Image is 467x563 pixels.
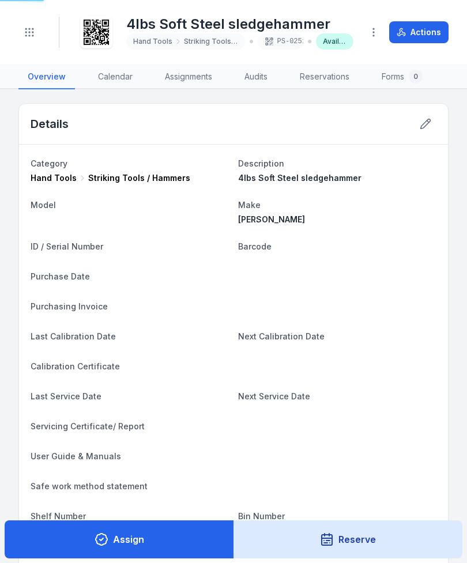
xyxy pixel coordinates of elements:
div: Available [316,33,353,50]
span: Description [238,158,284,168]
div: PS-0251 [258,33,303,50]
span: Purchase Date [31,271,90,281]
span: Next Calibration Date [238,331,325,341]
span: Servicing Certificate/ Report [31,421,145,431]
span: Next Service Date [238,391,310,401]
h2: Details [31,116,69,132]
span: Hand Tools [133,37,172,46]
span: Model [31,200,56,210]
a: Forms0 [372,65,432,89]
button: Actions [389,21,449,43]
span: Barcode [238,241,272,251]
button: Assign [5,520,234,558]
span: Make [238,200,261,210]
a: Calendar [89,65,142,89]
span: Calibration Certificate [31,361,120,371]
span: 4lbs Soft Steel sledgehammer [238,173,361,183]
span: Striking Tools / Hammers [184,37,238,46]
span: Category [31,158,67,168]
span: Last Service Date [31,391,101,401]
span: ID / Serial Number [31,241,103,251]
span: Purchasing Invoice [31,301,108,311]
a: Audits [235,65,277,89]
button: Reserve [233,520,463,558]
span: Shelf Number [31,511,86,521]
span: Hand Tools [31,172,77,184]
span: Last Calibration Date [31,331,116,341]
button: Toggle navigation [18,21,40,43]
span: Safe work method statement [31,481,148,491]
span: Bin Number [238,511,285,521]
a: Reservations [291,65,359,89]
a: Assignments [156,65,221,89]
div: 0 [409,70,423,84]
span: Striking Tools / Hammers [88,172,190,184]
h1: 4lbs Soft Steel sledgehammer [126,15,353,33]
span: [PERSON_NAME] [238,214,305,224]
a: Overview [18,65,75,89]
span: User Guide & Manuals [31,451,121,461]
